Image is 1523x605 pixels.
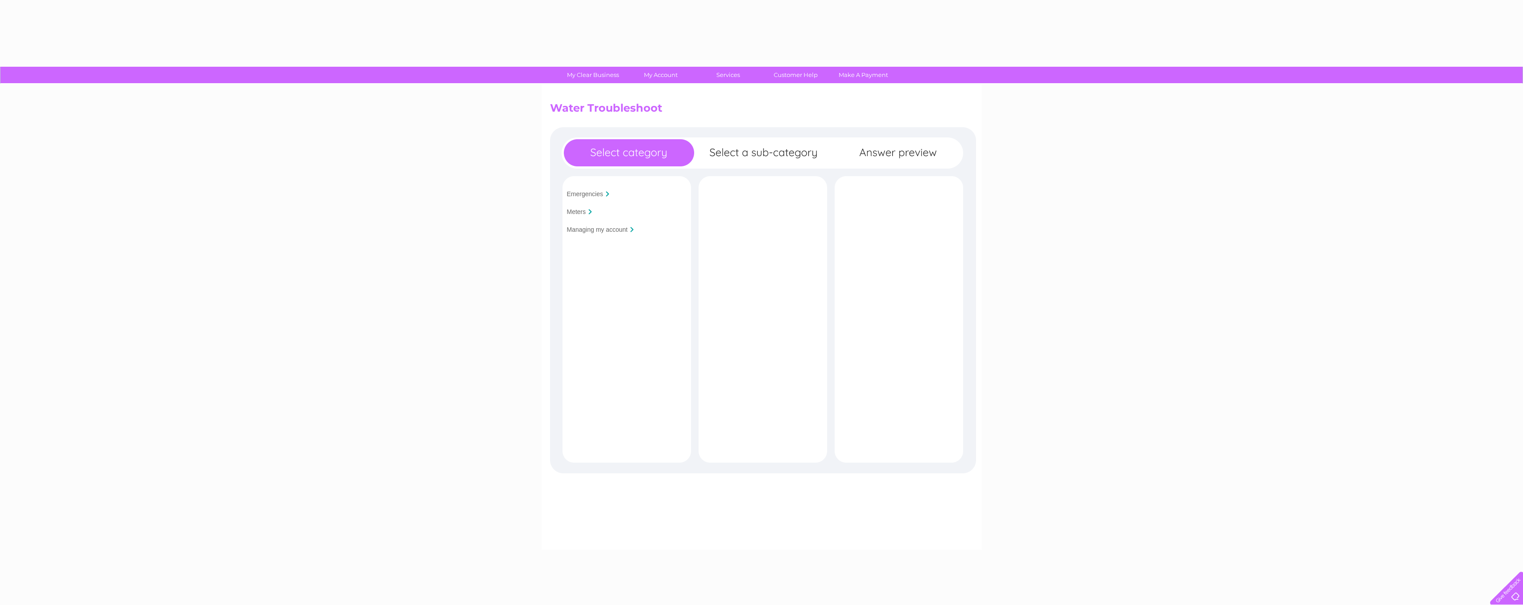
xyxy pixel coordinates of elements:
[550,102,973,119] h2: Water Troubleshoot
[691,67,765,83] a: Services
[567,208,586,215] input: Meters
[567,190,603,198] input: Emergencies
[759,67,832,83] a: Customer Help
[624,67,697,83] a: My Account
[567,226,628,233] input: Managing my account
[556,67,630,83] a: My Clear Business
[827,67,900,83] a: Make A Payment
